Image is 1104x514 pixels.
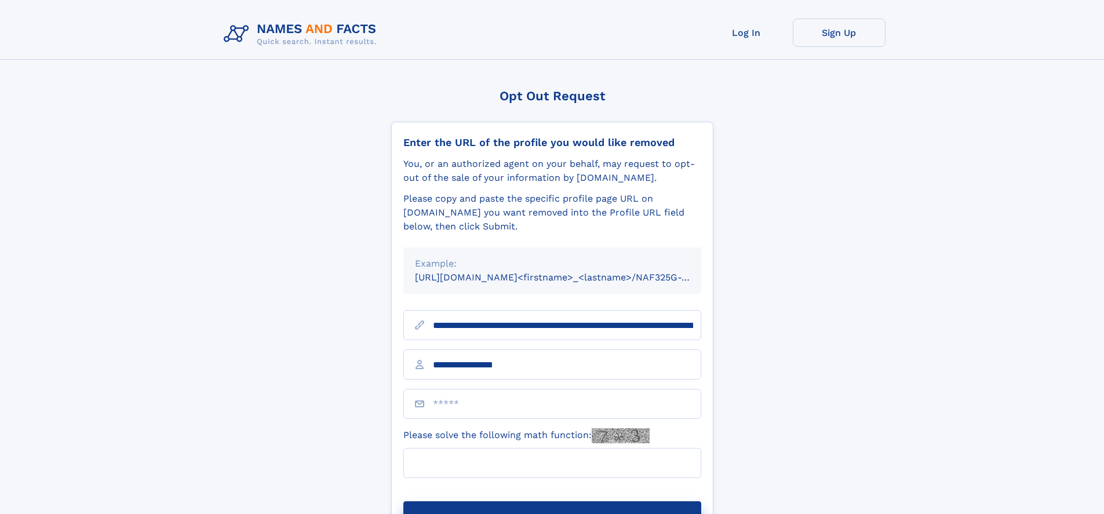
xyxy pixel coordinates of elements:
div: Enter the URL of the profile you would like removed [403,136,701,149]
small: [URL][DOMAIN_NAME]<firstname>_<lastname>/NAF325G-xxxxxxxx [415,272,723,283]
div: Example: [415,257,690,271]
div: You, or an authorized agent on your behalf, may request to opt-out of the sale of your informatio... [403,157,701,185]
div: Please copy and paste the specific profile page URL on [DOMAIN_NAME] you want removed into the Pr... [403,192,701,234]
img: Logo Names and Facts [219,19,386,50]
a: Sign Up [793,19,886,47]
label: Please solve the following math function: [403,428,650,443]
div: Opt Out Request [391,89,713,103]
a: Log In [700,19,793,47]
